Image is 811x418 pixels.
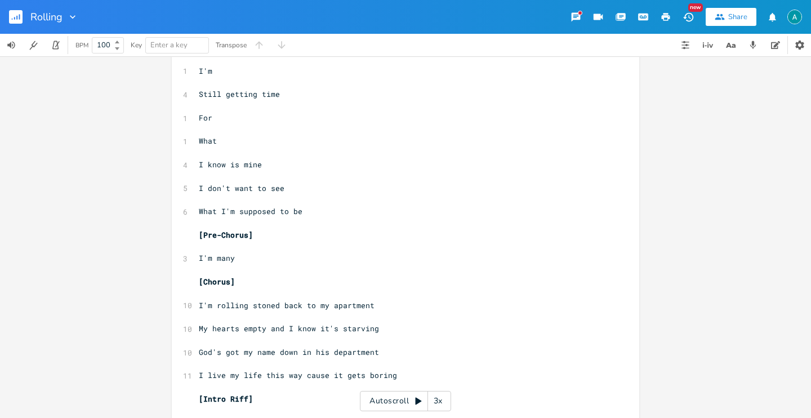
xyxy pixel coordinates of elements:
div: Share [728,12,747,22]
div: Autoscroll [360,391,451,411]
span: Enter a key [150,40,188,50]
span: Rolling [30,12,63,22]
span: For [199,113,212,123]
span: I'm many [199,253,235,263]
div: Transpose [216,42,247,48]
span: Still getting time [199,89,280,99]
span: I live my life this way cause it gets boring [199,370,397,380]
span: My hearts empty and I know it's starving [199,323,379,333]
img: Alex [787,10,802,24]
div: New [688,3,703,12]
span: What [199,136,217,146]
div: Key [131,42,142,48]
span: I don't want to see [199,183,284,193]
span: I'm rolling stoned back to my apartment [199,300,375,310]
span: I'm [199,66,212,76]
span: God's got my name down in his department [199,347,379,357]
span: [Chorus] [199,277,235,287]
button: Share [706,8,756,26]
span: [Pre-Chorus] [199,230,253,240]
button: New [677,7,699,27]
span: [Intro Riff] [199,394,253,404]
span: What I'm supposed to be [199,206,302,216]
div: BPM [75,42,88,48]
div: 3x [428,391,448,411]
span: I know is mine [199,159,262,170]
